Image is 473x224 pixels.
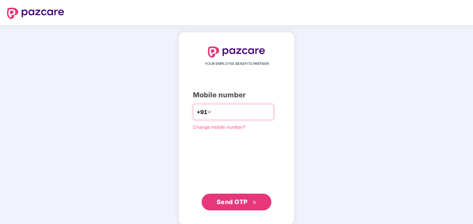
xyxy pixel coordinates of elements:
[7,8,64,19] img: logo
[217,198,248,206] span: Send OTP
[208,46,265,58] img: logo
[207,110,211,114] span: down
[197,108,207,117] span: +91
[193,90,280,100] div: Mobile number
[205,61,269,67] span: YOUR EMPLOYEE BENEFITS PARTNER
[252,200,257,205] span: double-right
[193,124,246,130] a: Change mobile number?
[202,194,271,210] button: Send OTPdouble-right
